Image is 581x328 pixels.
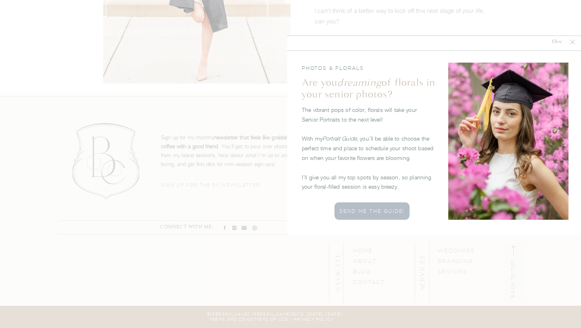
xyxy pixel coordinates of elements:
[510,258,518,300] a: Back to Top
[302,105,434,189] p: The vibrant pops of color, florals will take your Senior Portraits to the next level! With my , y...
[161,182,271,189] a: sign up for the BC newsletter
[337,76,382,89] i: dreaming
[161,134,291,149] b: newsletter that feels like grabbing coffee with a good friend
[438,269,467,274] a: SENIORS
[210,312,291,316] a: [PERSON_NAME] [PERSON_NAME]
[438,248,474,253] a: WEDDINGs
[302,77,437,96] h2: Are you of florals in your senior photos?
[418,242,426,303] h2: services
[353,248,373,253] a: Home
[353,279,385,285] a: CONTACT
[203,312,347,317] h3: © estd. [DATE]-[DATE]
[322,135,357,142] i: Portrait Guide
[333,242,343,303] h2: Navigate
[334,207,410,215] a: send me the guide!
[290,317,340,322] a: | privacy policy
[438,258,473,264] a: BRANDING
[353,258,376,264] a: About
[161,133,295,172] p: Sign up for my monthly . You’ll get to pour over photos from my latest sessions, hear about what ...
[353,269,371,274] a: BLOG
[545,38,568,46] nav: Close
[177,317,288,322] a: Terms and Conditions of Use
[160,224,213,230] b: Connect with me:
[302,65,432,72] h3: photos & florals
